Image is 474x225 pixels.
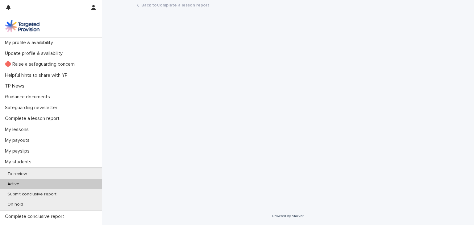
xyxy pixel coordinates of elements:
[2,40,58,46] p: My profile & availability
[2,171,32,177] p: To review
[2,105,62,111] p: Safeguarding newsletter
[2,127,34,133] p: My lessons
[2,159,36,165] p: My students
[141,1,209,8] a: Back toComplete a lesson report
[2,137,35,143] p: My payouts
[2,61,80,67] p: 🔴 Raise a safeguarding concern
[2,94,55,100] p: Guidance documents
[2,202,28,207] p: On hold
[2,148,35,154] p: My payslips
[5,20,39,32] img: M5nRWzHhSzIhMunXDL62
[2,116,64,121] p: Complete a lesson report
[2,214,69,219] p: Complete conclusive report
[2,51,68,56] p: Update profile & availability
[2,72,73,78] p: Helpful hints to share with YP
[272,214,303,218] a: Powered By Stacker
[2,182,24,187] p: Active
[2,192,61,197] p: Submit conclusive report
[2,83,29,89] p: TP News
